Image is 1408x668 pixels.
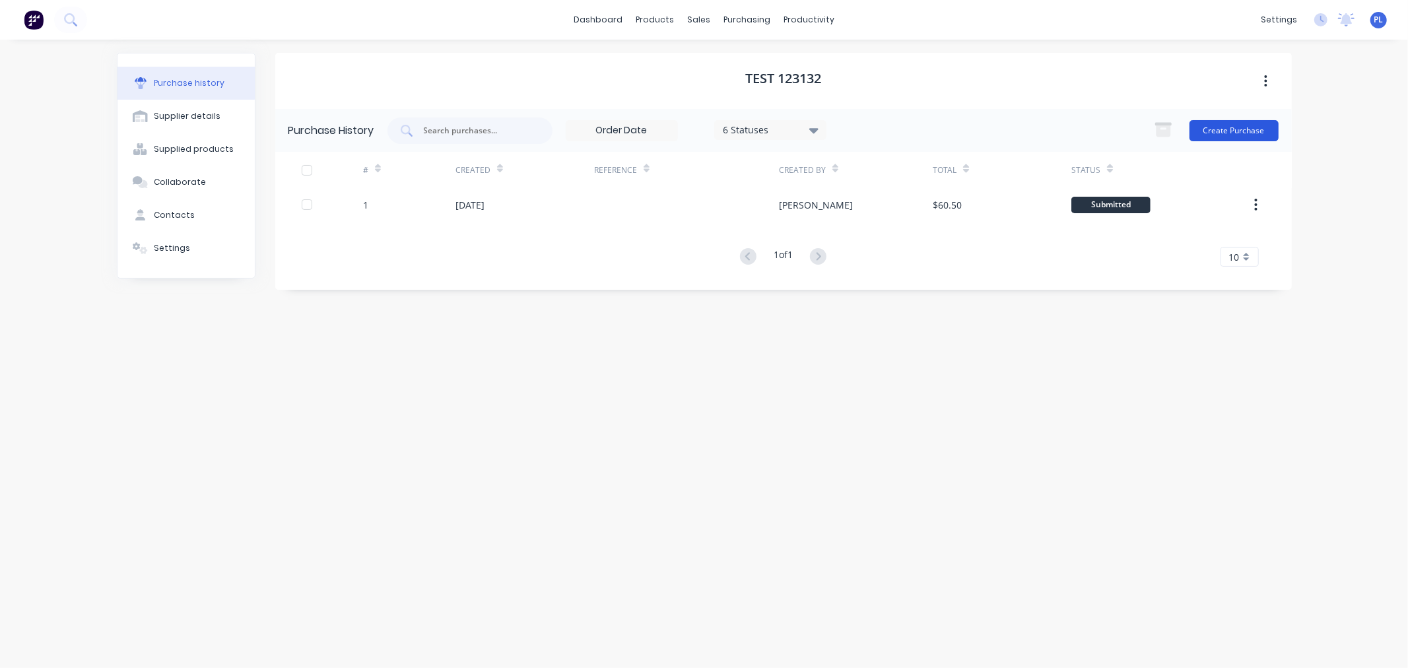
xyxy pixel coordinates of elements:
[779,164,826,176] div: Created By
[288,123,374,139] div: Purchase History
[566,121,677,141] input: Order Date
[154,209,195,221] div: Contacts
[154,77,224,89] div: Purchase history
[455,164,490,176] div: Created
[363,198,368,212] div: 1
[594,164,637,176] div: Reference
[745,71,821,86] h1: test 123132
[1374,14,1384,26] span: PL
[777,10,841,30] div: productivity
[363,164,368,176] div: #
[117,232,255,265] button: Settings
[774,248,793,267] div: 1 of 1
[1190,120,1279,141] button: Create Purchase
[24,10,44,30] img: Factory
[723,123,817,137] div: 6 Statuses
[1254,10,1304,30] div: settings
[117,100,255,133] button: Supplier details
[117,67,255,100] button: Purchase history
[681,10,717,30] div: sales
[117,166,255,199] button: Collaborate
[1229,250,1240,264] span: 10
[933,164,956,176] div: Total
[422,124,532,137] input: Search purchases...
[117,199,255,232] button: Contacts
[154,176,206,188] div: Collaborate
[1071,164,1100,176] div: Status
[1071,197,1151,213] div: Submitted
[933,198,962,212] div: $60.50
[154,143,234,155] div: Supplied products
[455,198,485,212] div: [DATE]
[717,10,777,30] div: purchasing
[779,198,853,212] div: [PERSON_NAME]
[154,242,190,254] div: Settings
[629,10,681,30] div: products
[567,10,629,30] a: dashboard
[117,133,255,166] button: Supplied products
[154,110,220,122] div: Supplier details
